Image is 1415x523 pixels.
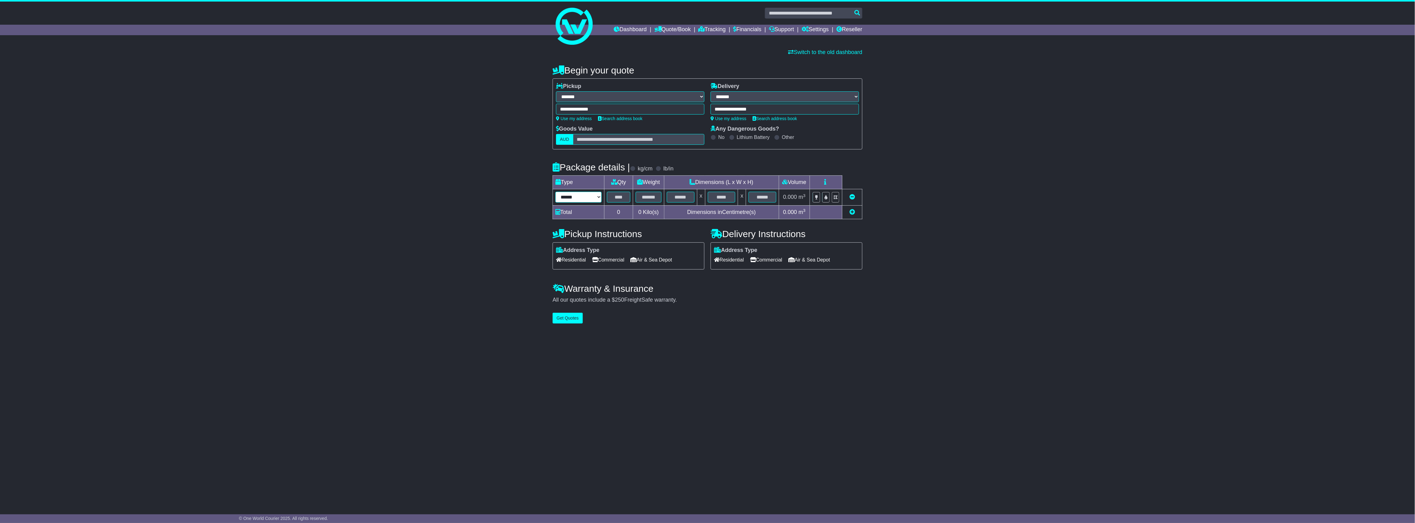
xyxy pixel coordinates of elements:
a: Remove this item [849,194,855,200]
label: Goods Value [556,126,593,132]
a: Use my address [711,116,746,121]
span: m [799,209,806,215]
td: Dimensions (L x W x H) [664,176,779,189]
span: Air & Sea Depot [631,255,672,265]
label: AUD [556,134,573,145]
span: © One World Courier 2025. All rights reserved. [239,516,328,521]
label: kg/cm [638,165,653,172]
span: 0.000 [783,194,797,200]
span: 0.000 [783,209,797,215]
span: m [799,194,806,200]
td: Volume [779,176,810,189]
span: Residential [714,255,744,265]
a: Financials [733,25,761,35]
h4: Pickup Instructions [553,229,704,239]
span: 0 [638,209,641,215]
label: Address Type [556,247,600,254]
sup: 3 [803,208,806,213]
td: 0 [604,205,633,219]
h4: Warranty & Insurance [553,283,862,294]
label: Lithium Battery [737,134,770,140]
a: Dashboard [614,25,647,35]
span: Commercial [750,255,782,265]
td: Type [553,176,604,189]
h4: Delivery Instructions [711,229,862,239]
label: lb/in [663,165,674,172]
a: Support [769,25,794,35]
div: All our quotes include a $ FreightSafe warranty. [553,297,862,303]
td: Weight [633,176,664,189]
label: Address Type [714,247,757,254]
span: 250 [615,297,624,303]
td: x [697,189,705,206]
a: Tracking [699,25,726,35]
span: Commercial [592,255,624,265]
button: Get Quotes [553,313,583,324]
td: Kilo(s) [633,205,664,219]
label: Any Dangerous Goods? [711,126,779,132]
a: Reseller [836,25,862,35]
span: Air & Sea Depot [789,255,830,265]
a: Use my address [556,116,592,121]
a: Settings [802,25,829,35]
span: Residential [556,255,586,265]
td: Dimensions in Centimetre(s) [664,205,779,219]
a: Search address book [753,116,797,121]
h4: Begin your quote [553,65,862,75]
label: Other [782,134,794,140]
a: Quote/Book [654,25,691,35]
label: Pickup [556,83,581,90]
a: Switch to the old dashboard [788,49,862,55]
a: Search address book [598,116,642,121]
label: No [718,134,724,140]
td: x [738,189,746,206]
h4: Package details | [553,162,630,172]
td: Qty [604,176,633,189]
td: Total [553,205,604,219]
a: Add new item [849,209,855,215]
label: Delivery [711,83,739,90]
sup: 3 [803,193,806,198]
